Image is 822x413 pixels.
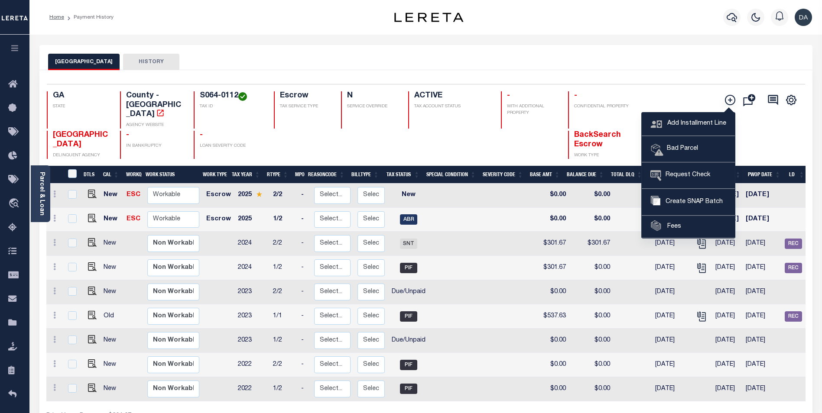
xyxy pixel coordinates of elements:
td: 2023 [234,329,270,353]
span: Bad Parcel [663,144,698,154]
td: 2022 [234,377,270,401]
td: New [100,353,123,377]
li: Payment History [64,13,114,21]
span: - [200,131,203,139]
button: [GEOGRAPHIC_DATA] [48,54,120,70]
th: MPO [292,166,305,184]
td: New [100,377,123,401]
th: Tax Year: activate to sort column ascending [228,166,263,184]
th: Severity Code: activate to sort column ascending [479,166,526,184]
td: $0.00 [533,280,569,304]
span: PIF [400,384,417,394]
p: IN BANKRUPTCY [126,143,183,149]
a: ESC [127,216,140,222]
th: PWOP Date: activate to sort column ascending [744,166,784,184]
td: New [100,232,123,256]
td: $0.00 [569,329,614,353]
span: REC [785,311,802,322]
td: [DATE] [652,280,691,304]
td: $301.67 [569,232,614,256]
td: $0.00 [569,280,614,304]
td: - [298,184,311,208]
td: - [298,232,311,256]
td: [DATE] [742,329,781,353]
td: 1/2 [270,329,298,353]
td: [DATE] [712,232,742,256]
span: PIF [400,263,417,273]
td: New [100,184,123,208]
td: [DATE] [652,329,691,353]
td: [DATE] [652,304,691,329]
th: BillType: activate to sort column ascending [348,166,382,184]
p: CONFIDENTIAL PROPERTY [574,103,631,110]
td: 2/2 [270,232,298,256]
td: [DATE] [712,256,742,280]
td: $0.00 [533,353,569,377]
p: STATE [53,103,110,110]
th: Special Condition: activate to sort column ascending [423,166,479,184]
button: HISTORY [123,54,179,70]
td: [DATE] [742,208,781,232]
th: LD: activate to sort column ascending [784,166,808,184]
p: TAX ACCOUNT STATUS [414,103,491,110]
td: [DATE] [742,184,781,208]
a: Add Installment Line [642,113,735,136]
a: Home [49,15,64,20]
td: [DATE] [652,377,691,401]
td: [DATE] [742,353,781,377]
th: Total DLQ: activate to sort column ascending [608,166,646,184]
td: - [298,353,311,377]
span: Create SNAP Batch [663,197,723,207]
td: 2024 [234,256,270,280]
a: Request Check [642,163,735,189]
td: - [298,280,311,304]
td: - [298,377,311,401]
td: Escrow [203,208,234,232]
span: REC [785,239,802,249]
td: 2022 [234,353,270,377]
th: &nbsp; [63,166,80,184]
span: - [574,92,577,100]
td: [DATE] [712,329,742,353]
td: $0.00 [569,377,614,401]
p: SERVICE OVERRIDE [347,103,398,110]
th: DTLS [80,166,100,184]
p: WITH ADDITIONAL PROPERTY [507,103,558,116]
th: CAL: activate to sort column ascending [100,166,123,184]
span: Add Installment Line [665,119,726,129]
td: New [100,329,123,353]
td: [DATE] [652,353,691,377]
img: svg+xml;base64,PHN2ZyB4bWxucz0iaHR0cDovL3d3dy53My5vcmcvMjAwMC9zdmciIHBvaW50ZXItZXZlbnRzPSJub25lIi... [795,9,812,26]
td: Due/Unpaid [388,329,429,353]
p: LOAN SEVERITY CODE [200,143,263,149]
td: 1/1 [270,304,298,329]
td: - [298,256,311,280]
td: [DATE] [712,280,742,304]
td: $0.00 [569,184,614,208]
td: [DATE] [652,232,691,256]
a: REC [785,241,802,247]
td: 1/2 [270,208,298,232]
img: logo-dark.svg [394,13,464,22]
td: $0.00 [533,208,569,232]
th: ReasonCode: activate to sort column ascending [305,166,348,184]
td: Due/Unpaid [388,280,429,304]
td: $0.00 [533,377,569,401]
td: - [298,208,311,232]
h4: S064-0112 [200,91,263,101]
a: Parcel & Loan [39,172,45,216]
th: Tax Status: activate to sort column ascending [382,166,423,184]
td: 2024 [234,232,270,256]
p: AGENCY WEBSITE [126,122,183,129]
td: $0.00 [569,256,614,280]
td: [DATE] [742,256,781,280]
th: Work Type [199,166,229,184]
h4: County - [GEOGRAPHIC_DATA] [126,91,183,119]
button: Add Installment Line Bad Parcel Request Check Create SNAP Batch Fees [718,94,739,106]
td: $0.00 [569,353,614,377]
a: Fees [642,216,735,238]
span: ABR [400,214,417,225]
th: &nbsp;&nbsp;&nbsp;&nbsp;&nbsp;&nbsp;&nbsp;&nbsp;&nbsp;&nbsp; [46,166,63,184]
p: TAX ID [200,103,263,110]
p: WORK TYPE [574,152,631,159]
